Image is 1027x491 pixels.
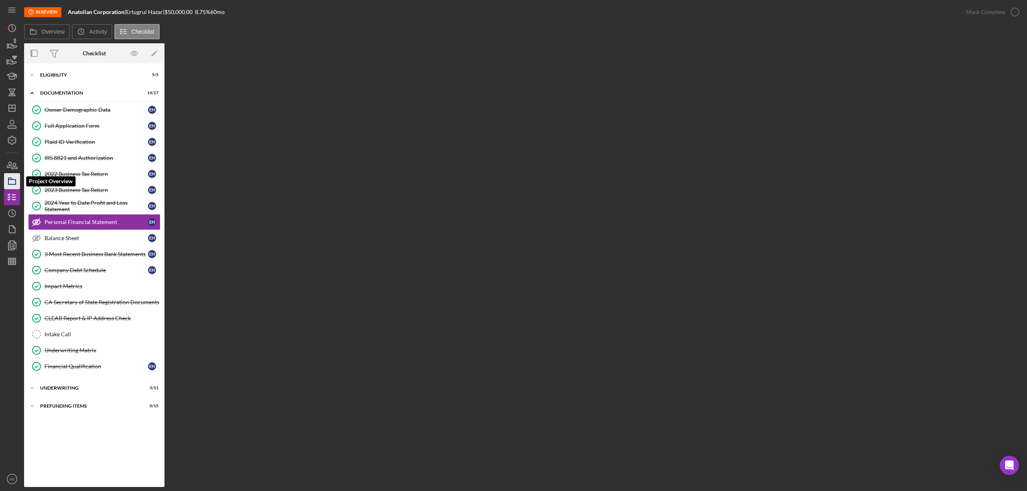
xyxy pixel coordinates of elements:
[68,9,126,15] div: |
[28,166,160,182] a: 2022 Business Tax ReturnEH
[40,73,138,77] div: Eligibility
[966,4,1005,20] div: Mark Complete
[28,278,160,294] a: Impact Metrics
[40,404,138,408] div: Prefunding Items
[45,200,148,212] div: 2024 Year to Date Profit and Loss Statement
[24,7,61,17] div: This stage is no longer available as part of the standard workflow for Small Business Community L...
[148,250,156,258] div: E H
[45,299,160,305] div: CA Secretary of State Registration Documents
[83,50,106,57] div: Checklist
[45,123,148,129] div: Full Application Form
[45,347,160,354] div: Underwriting Matrix
[45,251,148,257] div: 3 Most Recent Business Bank Statements
[148,234,156,242] div: E H
[1000,456,1019,475] div: Open Intercom Messenger
[72,24,112,39] button: Activity
[24,7,61,17] div: In Review
[210,9,225,15] div: 60 mo
[45,171,148,177] div: 2022 Business Tax Return
[195,9,210,15] div: 8.75 %
[45,107,148,113] div: Owner Demographic Data
[45,363,148,370] div: Financial Qualification
[144,386,158,390] div: 3 / 11
[89,28,107,35] label: Activity
[45,155,148,161] div: IRS 8821 and Authorization
[28,214,160,230] a: Personal Financial StatementEH
[28,358,160,374] a: Financial QualificationEH
[45,235,148,241] div: Balance Sheet
[41,28,65,35] label: Overview
[114,24,160,39] button: Checklist
[148,138,156,146] div: E H
[28,198,160,214] a: 2024 Year to Date Profit and Loss StatementEH
[28,230,160,246] a: Balance SheetEH
[144,73,158,77] div: 5 / 5
[4,471,20,487] button: AE
[45,219,148,225] div: Personal Financial Statement
[28,150,160,166] a: IRS 8821 and AuthorizationEH
[148,218,156,226] div: E H
[28,262,160,278] a: Company Debt ScheduleEH
[28,342,160,358] a: Underwriting Matrix
[148,154,156,162] div: E H
[68,8,124,15] b: Anatolian Corporation
[28,182,160,198] a: 2023 Business Tax ReturnEH
[45,267,148,273] div: Company Debt Schedule
[148,362,156,370] div: E H
[40,386,138,390] div: Underwriting
[28,326,160,342] a: Intake Call
[28,246,160,262] a: 3 Most Recent Business Bank StatementsEH
[148,170,156,178] div: E H
[958,4,1023,20] button: Mark Complete
[148,122,156,130] div: E H
[28,134,160,150] a: Plaid ID VerificationEH
[24,24,70,39] button: Overview
[40,91,138,95] div: Documentation
[148,266,156,274] div: E H
[126,9,164,15] div: Ertugrul Hazar |
[148,186,156,194] div: E H
[45,139,148,145] div: Plaid ID Verification
[144,91,158,95] div: 14 / 17
[164,9,195,15] div: $50,000.00
[28,310,160,326] a: CLEAR Report & IP Address Check
[10,477,15,481] text: AE
[45,315,160,321] div: CLEAR Report & IP Address Check
[28,102,160,118] a: Owner Demographic DataEH
[28,118,160,134] a: Full Application FormEH
[45,283,160,289] div: Impact Metrics
[45,331,160,337] div: Intake Call
[28,294,160,310] a: CA Secretary of State Registration Documents
[144,404,158,408] div: 0 / 15
[148,106,156,114] div: E H
[132,28,154,35] label: Checklist
[148,202,156,210] div: E H
[45,187,148,193] div: 2023 Business Tax Return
